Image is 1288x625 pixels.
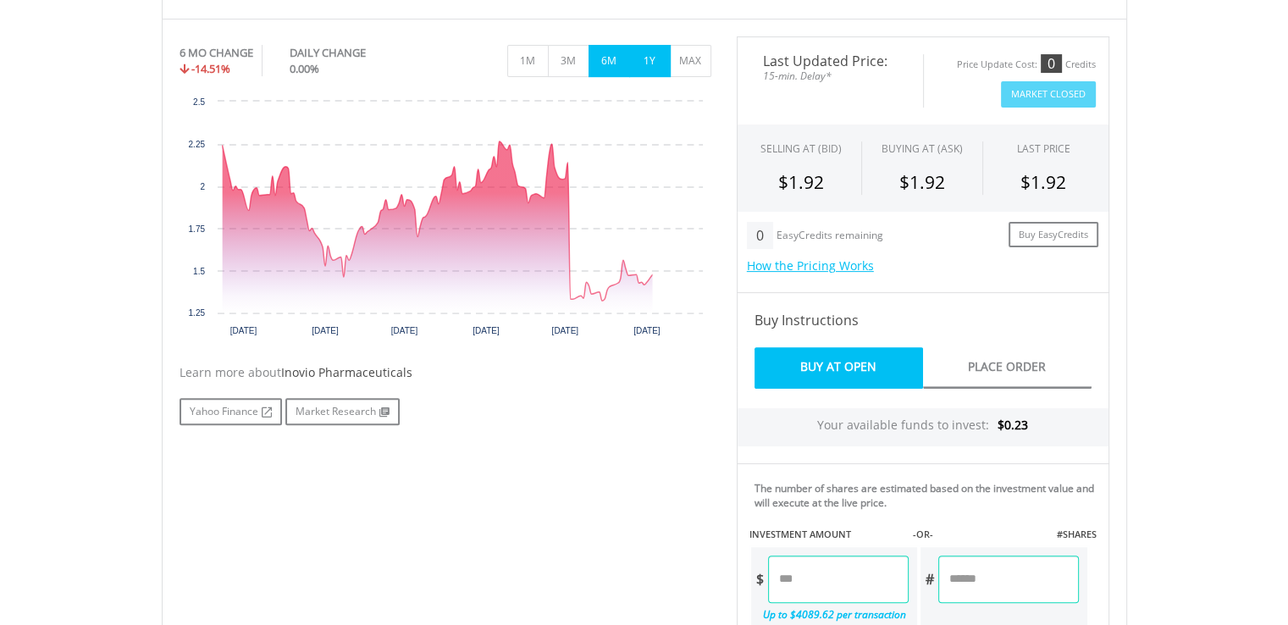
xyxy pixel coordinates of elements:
[882,141,963,156] span: BUYING AT (ASK)
[180,364,711,381] div: Learn more about
[747,257,874,274] a: How the Pricing Works
[180,398,282,425] a: Yahoo Finance
[920,556,938,603] div: #
[755,310,1092,330] h4: Buy Instructions
[755,347,923,389] a: Buy At Open
[193,97,205,107] text: 2.5
[738,408,1108,446] div: Your available funds to invest:
[188,140,205,149] text: 2.25
[548,45,589,77] button: 3M
[670,45,711,77] button: MAX
[912,528,932,541] label: -OR-
[755,481,1102,510] div: The number of shares are estimated based on the investment value and will execute at the live price.
[589,45,630,77] button: 6M
[1017,141,1070,156] div: LAST PRICE
[923,347,1092,389] a: Place Order
[551,326,578,335] text: [DATE]
[188,308,205,318] text: 1.25
[957,58,1037,71] div: Price Update Cost:
[633,326,661,335] text: [DATE]
[507,45,549,77] button: 1M
[290,61,319,76] span: 0.00%
[1009,222,1098,248] a: Buy EasyCredits
[1001,81,1096,108] button: Market Closed
[180,93,711,347] svg: Interactive chart
[180,45,253,61] div: 6 MO CHANGE
[1056,528,1096,541] label: #SHARES
[747,222,773,249] div: 0
[188,224,205,234] text: 1.75
[998,417,1028,433] span: $0.23
[473,326,500,335] text: [DATE]
[312,326,339,335] text: [DATE]
[899,170,945,194] span: $1.92
[193,267,205,276] text: 1.5
[751,556,768,603] div: $
[229,326,257,335] text: [DATE]
[750,68,910,84] span: 15-min. Delay*
[760,141,842,156] div: SELLING AT (BID)
[749,528,851,541] label: INVESTMENT AMOUNT
[200,182,205,191] text: 2
[629,45,671,77] button: 1Y
[390,326,417,335] text: [DATE]
[1020,170,1066,194] span: $1.92
[750,54,910,68] span: Last Updated Price:
[1041,54,1062,73] div: 0
[180,93,711,347] div: Chart. Highcharts interactive chart.
[1065,58,1096,71] div: Credits
[191,61,230,76] span: -14.51%
[285,398,400,425] a: Market Research
[281,364,412,380] span: Inovio Pharmaceuticals
[777,230,883,244] div: EasyCredits remaining
[290,45,423,61] div: DAILY CHANGE
[778,170,824,194] span: $1.92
